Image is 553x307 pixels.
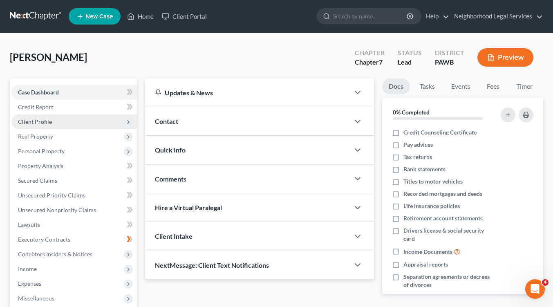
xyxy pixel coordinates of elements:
a: Help [422,9,449,24]
span: Life insurance policies [403,202,460,210]
span: Bank statements [403,165,446,173]
div: Chapter [355,48,385,58]
span: Credit Counseling Certificate [403,128,477,137]
span: Recorded mortgages and deeds [403,190,482,198]
button: Preview [477,48,533,67]
a: Credit Report [11,100,137,114]
span: Case Dashboard [18,89,59,96]
span: Appraisal reports [403,260,448,269]
span: Income [18,265,37,272]
span: Unsecured Priority Claims [18,192,85,199]
span: Unsecured Nonpriority Claims [18,206,96,213]
span: Tax returns [403,153,432,161]
span: Retirement account statements [403,214,483,222]
a: Unsecured Priority Claims [11,188,137,203]
a: Docs [382,78,410,94]
span: Client Intake [155,232,193,240]
div: District [435,48,464,58]
div: Lead [398,58,422,67]
span: Comments [155,175,186,183]
a: Executory Contracts [11,232,137,247]
span: NextMessage: Client Text Notifications [155,261,269,269]
span: Separation agreements or decrees of divorces [403,273,496,289]
span: Personal Property [18,148,65,155]
iframe: Intercom live chat [525,279,545,299]
span: Contact [155,117,178,125]
span: Secured Claims [18,177,57,184]
span: Client Profile [18,118,52,125]
a: Events [445,78,477,94]
span: Quick Info [155,146,186,154]
span: Credit Report [18,103,53,110]
span: Property Analysis [18,162,63,169]
strong: 0% Completed [393,109,430,116]
span: Miscellaneous [18,295,54,302]
a: Case Dashboard [11,85,137,100]
a: Home [123,9,158,24]
span: [PERSON_NAME] [10,51,87,63]
span: Lawsuits [18,221,40,228]
a: Lawsuits [11,217,137,232]
span: Codebtors Insiders & Notices [18,251,92,258]
span: 7 [379,58,383,66]
a: Fees [480,78,506,94]
span: Real Property [18,133,53,140]
div: PAWB [435,58,464,67]
a: Timer [510,78,539,94]
a: Secured Claims [11,173,137,188]
span: Executory Contracts [18,236,70,243]
a: Unsecured Nonpriority Claims [11,203,137,217]
a: Client Portal [158,9,211,24]
span: Hire a Virtual Paralegal [155,204,222,211]
div: Updates & News [155,88,340,97]
a: Neighborhood Legal Services [450,9,543,24]
a: Property Analysis [11,159,137,173]
span: Pay advices [403,141,433,149]
div: Status [398,48,422,58]
span: New Case [85,13,113,20]
a: Tasks [413,78,441,94]
input: Search by name... [333,9,408,24]
span: Expenses [18,280,41,287]
span: Titles to motor vehicles [403,177,463,186]
span: Income Documents [403,248,452,256]
span: 4 [542,279,549,286]
span: Drivers license & social security card [403,226,496,243]
div: Chapter [355,58,385,67]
